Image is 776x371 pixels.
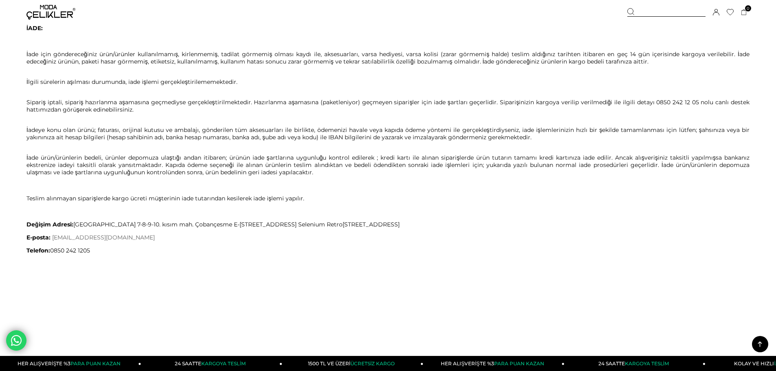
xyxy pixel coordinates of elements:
[26,5,75,20] img: logo
[565,356,706,371] a: 24 SAATTEKARGOYA TESLİM
[26,221,73,228] strong: Değişim Adresi:
[26,247,750,254] p: 0850 242 1205
[70,360,121,367] span: PARA PUAN KAZAN
[423,356,564,371] a: HER ALIŞVERİŞTE %3PARA PUAN KAZAN
[26,24,43,32] strong: İADE:
[625,360,669,367] span: KARGOYA TESLİM
[282,356,423,371] a: 1500 TL VE ÜZERİÜCRETSİZ KARGO
[201,360,245,367] span: KARGOYA TESLİM
[494,360,544,367] span: PARA PUAN KAZAN
[26,147,750,176] p: İade ürün/ürünlerin bedeli, ürünler depomuza ulaştığı andan itibaren; ürünün iade şartlarına uygu...
[350,360,395,367] span: ÜCRETSİZ KARGO
[26,234,51,241] strong: E-posta:
[26,119,750,141] p: İadeye konu olan ürünü; faturası, orijinal kutusu ve ambalajı, gönderilen tüm aksesuarları ile bi...
[52,234,155,241] a: [EMAIL_ADDRESS][DOMAIN_NAME]
[141,356,282,371] a: 24 SAATTEKARGOYA TESLİM
[26,247,50,254] strong: Telefon:
[26,195,750,202] p: Teslim alınmayan siparişlerde kargo ücreti müşterinin iade tutarından kesilerek iade işlemi yapılır.
[741,9,747,15] a: 0
[26,221,750,228] p: [GEOGRAPHIC_DATA] 7-8-9-10. kısım mah. Çobançesme E-[STREET_ADDRESS] Selenium Retro[STREET_ADDRESS]
[26,50,750,65] p: İade için göndereceğiniz ürün/ürünler kullanılmamış, kirlenmemiş, tadilat görmemiş olması kaydı i...
[745,5,751,11] span: 0
[26,91,750,113] p: Sipariş iptali, sipariş hazırlanma aşamasına geçmediyse gerçekleştirilmektedir. Hazırlanma aşamas...
[26,71,750,86] p: İlgili sürelerin aşılması durumunda, iade işlemi gerçekleştirilememektedir.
